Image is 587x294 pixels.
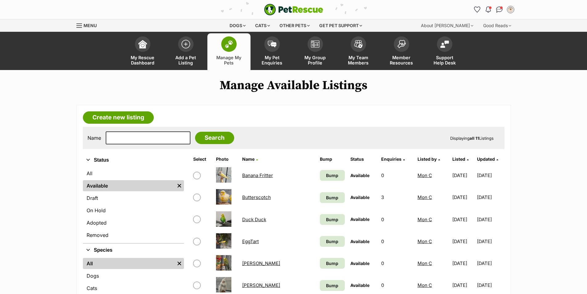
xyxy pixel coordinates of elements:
[175,258,184,269] a: Remove filter
[477,231,503,252] td: [DATE]
[242,217,266,222] a: Duck Duck
[418,194,432,200] a: Mon C
[350,195,369,200] span: Available
[215,55,243,65] span: Manage My Pets
[315,19,366,32] div: Get pet support
[418,172,432,178] a: Mon C
[472,5,516,14] ul: Account quick links
[326,194,338,201] span: Bump
[251,19,274,32] div: Cats
[381,156,402,162] span: translation missing: en.admin.listings.index.attributes.enquiries
[242,260,280,266] a: [PERSON_NAME]
[423,33,466,70] a: Support Help Desk
[83,193,184,204] a: Draft
[242,194,271,200] a: Butterscotch
[417,19,478,32] div: About [PERSON_NAME]
[207,33,251,70] a: Manage My Pets
[83,180,175,191] a: Available
[320,236,345,247] a: Bump
[477,209,503,230] td: [DATE]
[214,154,239,164] th: Photo
[379,231,414,252] td: 0
[354,40,363,48] img: team-members-icon-5396bd8760b3fe7c0b43da4ab00e1e3bb1a5d9ba89233759b79545d2d3fc5d0d.svg
[508,6,514,13] img: Mon C profile pic
[88,135,101,141] label: Name
[418,238,432,244] a: Mon C
[84,23,97,28] span: Menu
[397,40,406,48] img: member-resources-icon-8e73f808a243e03378d46382f2149f9095a855e16c252ad45f914b54edf8863c.svg
[440,40,449,48] img: help-desk-icon-fdf02630f3aa405de69fd3d07c3f3aa587a6932b1a1747fa1d2bba05be0121f9.svg
[83,283,184,294] a: Cats
[294,33,337,70] a: My Group Profile
[350,239,369,244] span: Available
[311,40,320,48] img: group-profile-icon-3fa3cf56718a62981997c0bc7e787c4b2cf8bcc04b72c1350f741eb67cf2f40e.svg
[301,55,329,65] span: My Group Profile
[264,4,323,15] img: logo-e224e6f780fb5917bec1dbf3a21bbac754714ae5b6737aabdf751b685950b380.svg
[350,261,369,266] span: Available
[225,40,233,48] img: manage-my-pets-icon-02211641906a0b7f246fdf0571729dbe1e7629f14944591b6c1af311fb30b64b.svg
[242,156,255,162] span: Name
[452,156,465,162] span: Listed
[418,156,440,162] a: Listed by
[164,33,207,70] a: Add a Pet Listing
[320,280,345,291] a: Bump
[418,217,432,222] a: Mon C
[350,283,369,288] span: Available
[350,173,369,178] span: Available
[76,19,101,31] a: Menu
[258,55,286,65] span: My Pet Enquiries
[83,217,184,228] a: Adopted
[506,5,516,14] button: My account
[350,217,369,222] span: Available
[477,156,498,162] a: Updated
[83,167,184,243] div: Status
[320,258,345,269] a: Bump
[479,19,516,32] div: Good Reads
[450,187,476,208] td: [DATE]
[242,238,259,244] a: EggTart
[477,253,503,274] td: [DATE]
[181,40,190,48] img: add-pet-listing-icon-0afa8454b4691262ce3f59096e99ab1cd57d4a30225e0717b998d2c9b9846f56.svg
[326,282,338,289] span: Bump
[418,282,432,288] a: Mon C
[138,40,147,48] img: dashboard-icon-eb2f2d2d3e046f16d808141f083e7271f6b2e854fb5c12c21221c1fb7104beca.svg
[320,170,345,181] a: Bump
[326,172,338,179] span: Bump
[379,209,414,230] td: 0
[496,6,503,13] img: chat-41dd97257d64d25036548639549fe6c8038ab92f7586957e7f3b1b290dea8141.svg
[431,55,459,65] span: Support Help Desk
[242,282,280,288] a: [PERSON_NAME]
[326,238,338,245] span: Bump
[268,41,276,48] img: pet-enquiries-icon-7e3ad2cf08bfb03b45e93fb7055b45f3efa6380592205ae92323e6603595dc1f.svg
[83,230,184,241] a: Removed
[477,156,495,162] span: Updated
[477,187,503,208] td: [DATE]
[83,168,184,179] a: All
[450,231,476,252] td: [DATE]
[172,55,200,65] span: Add a Pet Listing
[251,33,294,70] a: My Pet Enquiries
[326,216,338,223] span: Bump
[191,154,213,164] th: Select
[486,6,491,13] img: notifications-46538b983faf8c2785f20acdc204bb7945ddae34d4c08c2a6579f10ce5e182be.svg
[83,111,154,124] a: Create new listing
[388,55,415,65] span: Member Resources
[477,165,503,186] td: [DATE]
[275,19,314,32] div: Other pets
[418,260,432,266] a: Mon C
[326,260,338,267] span: Bump
[472,5,482,14] a: Favourites
[470,136,479,141] strong: all 11
[381,156,405,162] a: Enquiries
[450,165,476,186] td: [DATE]
[450,136,494,141] span: Displaying Listings
[380,33,423,70] a: Member Resources
[264,4,323,15] a: PetRescue
[83,156,184,164] button: Status
[225,19,250,32] div: Dogs
[129,55,157,65] span: My Rescue Dashboard
[242,156,258,162] a: Name
[450,209,476,230] td: [DATE]
[317,154,347,164] th: Bump
[195,132,234,144] input: Search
